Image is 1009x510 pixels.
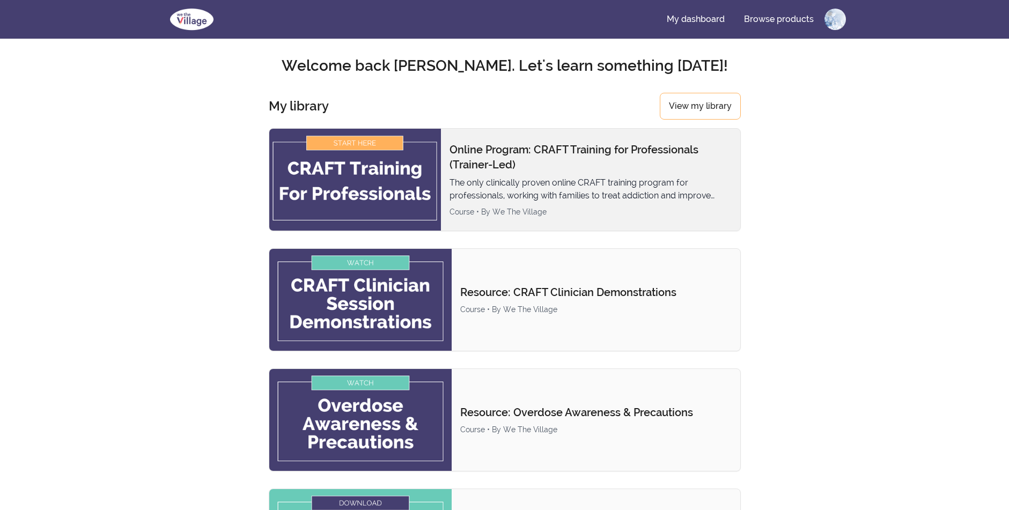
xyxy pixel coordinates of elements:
[269,368,741,471] a: Product image for Resource: Overdose Awareness & PrecautionsResource: Overdose Awareness & Precau...
[269,98,329,115] h3: My library
[164,6,220,32] img: We The Village logo
[658,6,846,32] nav: Main
[269,369,452,471] img: Product image for Resource: Overdose Awareness & Precautions
[450,142,732,172] p: Online Program: CRAFT Training for Professionals (Trainer-Led)
[269,129,441,231] img: Product image for Online Program: CRAFT Training for Professionals (Trainer-Led)
[269,248,741,351] a: Product image for Resource: CRAFT Clinician DemonstrationsResource: CRAFT Clinician Demonstration...
[460,304,731,315] div: Course • By We The Village
[460,424,731,435] div: Course • By We The Village
[450,176,732,202] p: The only clinically proven online CRAFT training program for professionals, working with families...
[460,405,731,420] p: Resource: Overdose Awareness & Precautions
[658,6,733,32] a: My dashboard
[269,249,452,351] img: Product image for Resource: CRAFT Clinician Demonstrations
[735,6,822,32] a: Browse products
[660,93,741,120] a: View my library
[460,285,731,300] p: Resource: CRAFT Clinician Demonstrations
[824,9,846,30] img: Profile image for Marcie Francis-Morphew
[450,206,732,217] div: Course • By We The Village
[269,128,741,231] a: Product image for Online Program: CRAFT Training for Professionals (Trainer-Led)Online Program: C...
[164,56,846,76] h2: Welcome back [PERSON_NAME]. Let's learn something [DATE]!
